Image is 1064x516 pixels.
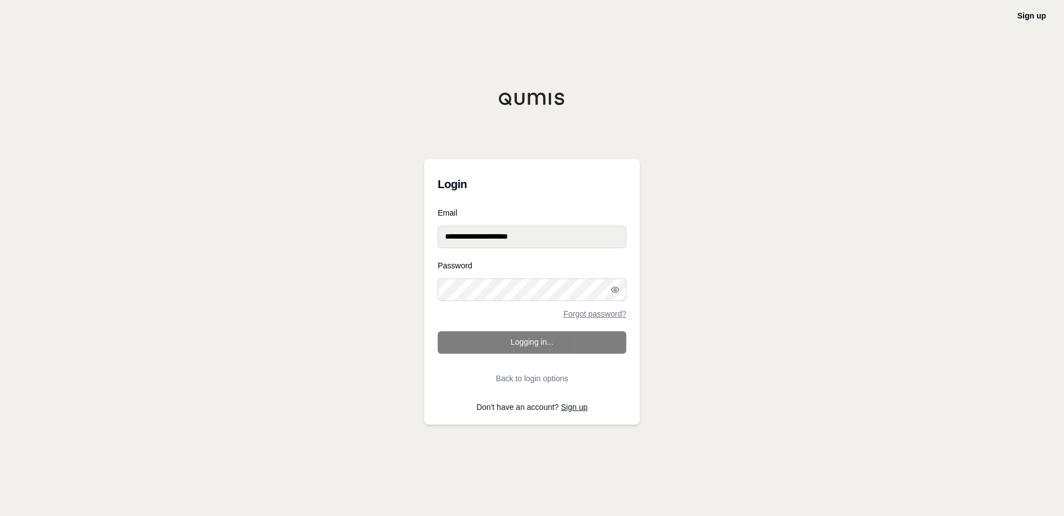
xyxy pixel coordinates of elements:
[438,262,626,270] label: Password
[498,92,566,106] img: Qumis
[438,367,626,390] button: Back to login options
[438,209,626,217] label: Email
[563,310,626,318] a: Forgot password?
[438,173,626,195] h3: Login
[438,403,626,411] p: Don't have an account?
[561,403,588,412] a: Sign up
[1017,11,1046,20] a: Sign up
